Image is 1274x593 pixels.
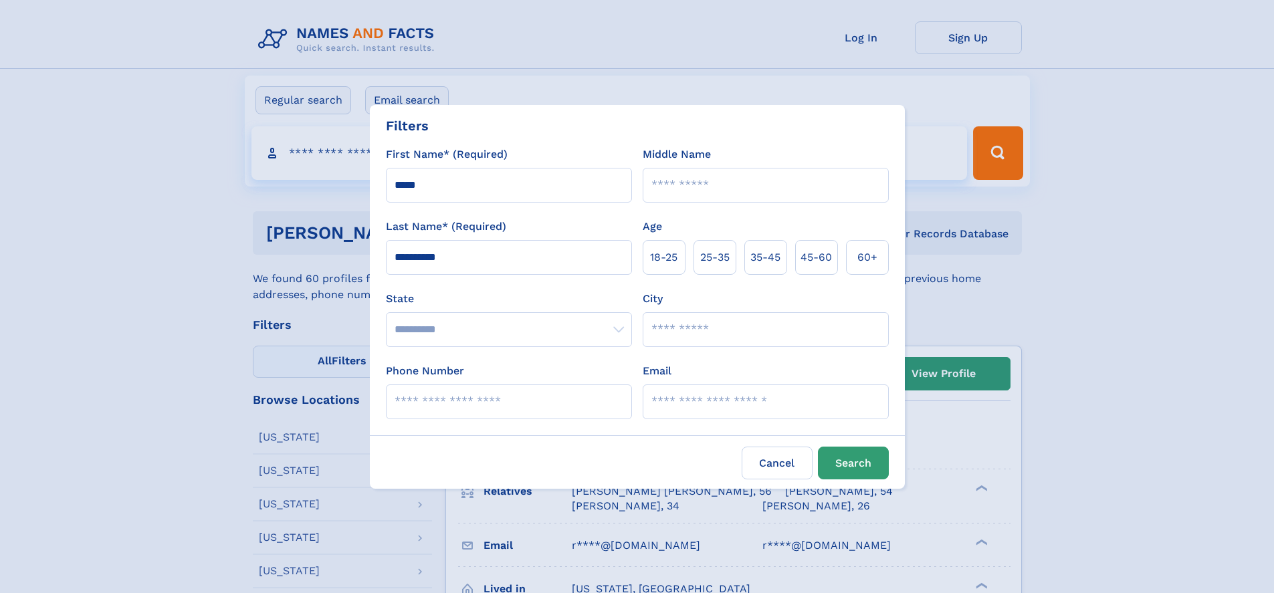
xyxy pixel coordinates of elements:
label: First Name* (Required) [386,146,508,162]
span: 60+ [857,249,877,265]
span: 25‑35 [700,249,730,265]
div: Filters [386,116,429,136]
label: Email [643,363,671,379]
label: City [643,291,663,307]
span: 45‑60 [801,249,832,265]
span: 35‑45 [750,249,780,265]
label: Age [643,219,662,235]
label: Cancel [742,447,813,479]
label: Phone Number [386,363,464,379]
span: 18‑25 [650,249,677,265]
label: Middle Name [643,146,711,162]
button: Search [818,447,889,479]
label: Last Name* (Required) [386,219,506,235]
label: State [386,291,632,307]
